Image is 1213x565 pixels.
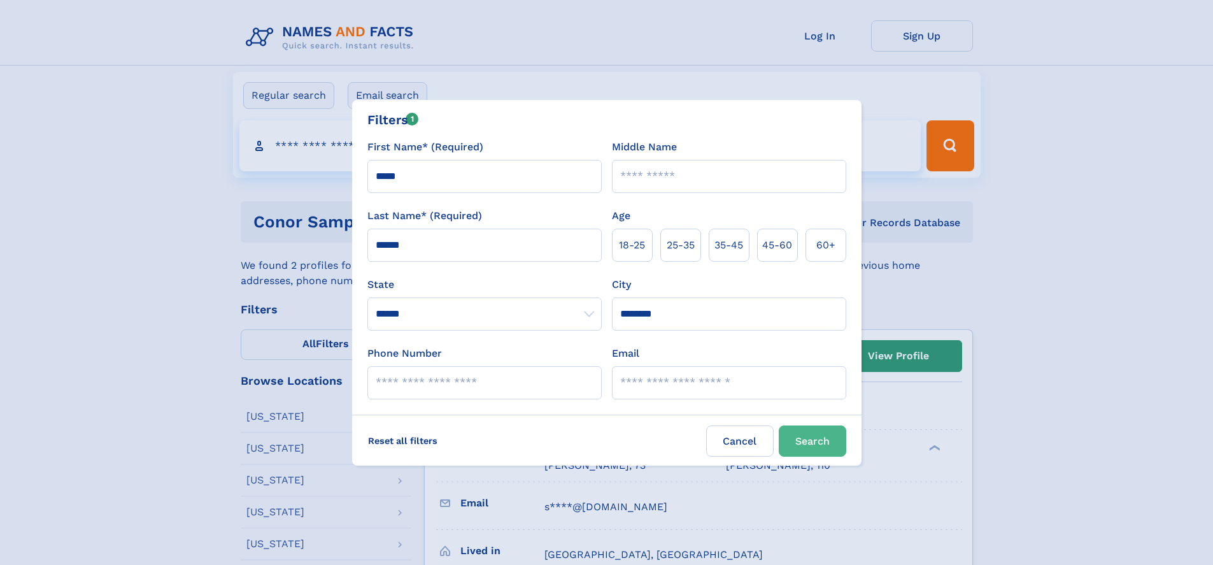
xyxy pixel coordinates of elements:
[762,238,792,253] span: 45‑60
[367,346,442,361] label: Phone Number
[667,238,695,253] span: 25‑35
[360,426,446,456] label: Reset all filters
[367,277,602,292] label: State
[816,238,835,253] span: 60+
[619,238,645,253] span: 18‑25
[367,110,419,129] div: Filters
[706,426,774,457] label: Cancel
[612,139,677,155] label: Middle Name
[612,208,630,224] label: Age
[612,277,631,292] label: City
[714,238,743,253] span: 35‑45
[779,426,846,457] button: Search
[612,346,639,361] label: Email
[367,139,483,155] label: First Name* (Required)
[367,208,482,224] label: Last Name* (Required)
